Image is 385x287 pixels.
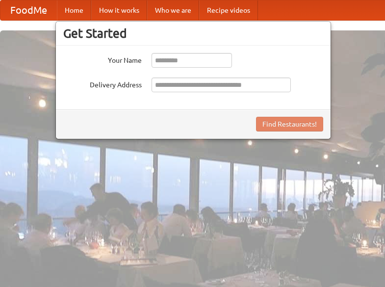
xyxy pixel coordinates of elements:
[63,53,142,65] label: Your Name
[91,0,147,20] a: How it works
[0,0,57,20] a: FoodMe
[199,0,258,20] a: Recipe videos
[57,0,91,20] a: Home
[256,117,323,131] button: Find Restaurants!
[147,0,199,20] a: Who we are
[63,78,142,90] label: Delivery Address
[63,26,323,41] h3: Get Started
